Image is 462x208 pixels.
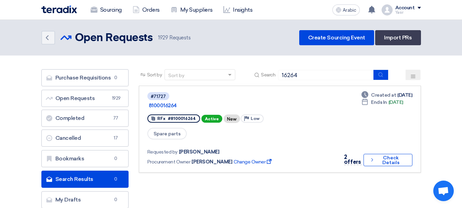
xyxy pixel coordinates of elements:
[179,149,220,155] font: [PERSON_NAME]
[344,154,361,165] font: 2 offers
[75,33,153,44] font: Open Requests
[127,2,165,17] a: Orders
[395,10,404,15] font: Yasir
[158,35,168,41] font: 1929
[114,197,117,202] font: 0
[192,159,232,165] font: [PERSON_NAME]
[41,69,129,86] a: Purchase Requisitions0
[142,7,160,13] font: Orders
[382,155,399,166] font: Check Details
[114,176,117,182] font: 0
[169,35,190,41] font: Requests
[41,90,129,107] a: Open Requests1929
[55,155,84,162] font: Bookmarks
[147,72,162,78] font: Sort by
[147,149,177,155] font: Requested by
[55,176,93,182] font: Search Results
[55,95,95,101] font: Open Requests
[278,70,374,80] input: Search by title or reference number
[371,92,396,98] font: Created at
[154,131,181,137] font: Spare parts
[388,99,403,105] font: [DATE]
[343,7,356,13] font: Arabic
[157,116,166,121] font: RFx
[114,75,117,80] font: 0
[375,30,421,45] a: Import PRs
[41,5,77,13] img: Teradix logo
[251,116,260,121] font: Low
[397,92,412,98] font: [DATE]
[55,74,111,81] font: Purchase Requisitions
[112,96,121,101] font: 1929
[151,94,166,99] font: #71727
[55,135,81,141] font: Cancelled
[384,34,412,41] font: Import PRs
[234,159,265,165] font: Change Owner
[147,159,190,165] font: Procurement Owner
[113,115,118,121] font: 77
[55,196,81,203] font: My Drafts
[382,4,393,15] img: profile_test.png
[180,7,212,13] font: My Suppliers
[371,99,387,105] font: Ends In
[41,171,129,188] a: Search Results0
[168,116,196,121] font: #8100016264
[55,115,84,121] font: Completed
[100,7,122,13] font: Sourcing
[41,150,129,167] a: Bookmarks0
[41,130,129,147] a: Cancelled17
[114,156,117,161] font: 0
[218,2,258,17] a: Insights
[233,7,252,13] font: Insights
[149,102,177,109] font: 8100016264
[205,117,219,121] font: Active
[41,110,129,127] a: Completed77
[395,5,415,11] font: Account
[227,117,237,122] font: New
[364,154,412,166] button: Check Details
[433,181,454,201] div: Open chat
[308,34,365,41] font: Create Sourcing Event
[332,4,360,15] button: Arabic
[85,2,127,17] a: Sourcing
[261,72,275,78] font: Search
[114,135,118,140] font: 17
[165,2,218,17] a: My Suppliers
[168,73,184,78] font: Sort by
[149,102,320,109] a: 8100016264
